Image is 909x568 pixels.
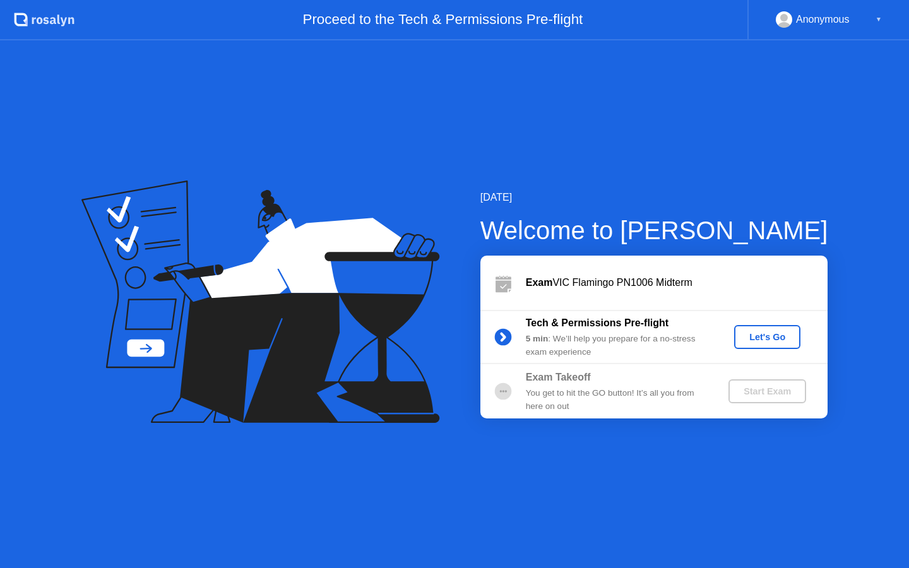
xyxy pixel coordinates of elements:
div: : We’ll help you prepare for a no-stress exam experience [526,333,708,358]
b: Exam [526,277,553,288]
b: Exam Takeoff [526,372,591,382]
b: 5 min [526,334,549,343]
div: Let's Go [739,332,795,342]
button: Let's Go [734,325,800,349]
div: [DATE] [480,190,828,205]
button: Start Exam [728,379,806,403]
div: ▼ [876,11,882,28]
div: VIC Flamingo PN1006 Midterm [526,275,828,290]
b: Tech & Permissions Pre-flight [526,317,668,328]
div: You get to hit the GO button! It’s all you from here on out [526,387,708,413]
div: Anonymous [796,11,850,28]
div: Start Exam [734,386,801,396]
div: Welcome to [PERSON_NAME] [480,211,828,249]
